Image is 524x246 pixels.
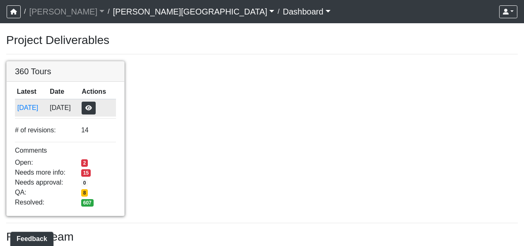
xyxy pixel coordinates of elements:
[21,3,29,20] span: /
[113,3,274,20] a: [PERSON_NAME][GEOGRAPHIC_DATA]
[15,99,48,117] td: 8f1oBR6JE6ATm6Xh8T7m1r
[17,102,46,113] button: [DATE]
[6,33,518,47] h3: Project Deliverables
[283,3,331,20] a: Dashboard
[274,3,283,20] span: /
[6,230,518,244] h3: Project Team
[6,229,55,246] iframe: Ybug feedback widget
[104,3,113,20] span: /
[29,3,104,20] a: [PERSON_NAME]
